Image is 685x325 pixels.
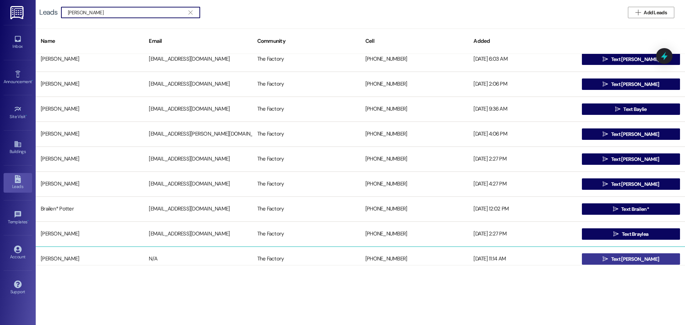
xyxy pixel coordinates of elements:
[582,78,680,90] button: Text [PERSON_NAME]
[252,52,360,66] div: The Factory
[360,77,468,91] div: [PHONE_NUMBER]
[4,103,32,122] a: Site Visit •
[615,106,620,112] i: 
[360,152,468,166] div: [PHONE_NUMBER]
[68,7,185,17] input: Search name/email/community (quotes for exact match e.g. "John Smith")
[582,54,680,65] button: Text [PERSON_NAME]
[603,181,608,187] i: 
[144,102,252,116] div: [EMAIL_ADDRESS][DOMAIN_NAME]
[144,227,252,241] div: [EMAIL_ADDRESS][DOMAIN_NAME]
[144,252,252,266] div: N/A
[603,156,608,162] i: 
[252,252,360,266] div: The Factory
[582,178,680,190] button: Text [PERSON_NAME]
[36,227,144,241] div: [PERSON_NAME]
[360,252,468,266] div: [PHONE_NUMBER]
[603,131,608,137] i: 
[39,9,57,16] div: Leads
[252,227,360,241] div: The Factory
[468,77,577,91] div: [DATE] 2:06 PM
[27,218,29,223] span: •
[468,152,577,166] div: [DATE] 2:27 PM
[36,202,144,216] div: Brailen* Potter
[613,231,619,237] i: 
[360,177,468,191] div: [PHONE_NUMBER]
[603,81,608,87] i: 
[611,156,659,163] span: Text [PERSON_NAME]
[611,81,659,88] span: Text [PERSON_NAME]
[628,7,674,18] button: Add Leads
[36,32,144,50] div: Name
[468,127,577,141] div: [DATE] 4:06 PM
[582,203,680,215] button: Text Brailen*
[360,127,468,141] div: [PHONE_NUMBER]
[144,52,252,66] div: [EMAIL_ADDRESS][DOMAIN_NAME]
[36,177,144,191] div: [PERSON_NAME]
[621,205,649,213] span: Text Brailen*
[4,33,32,52] a: Inbox
[603,56,608,62] i: 
[360,227,468,241] div: [PHONE_NUMBER]
[252,152,360,166] div: The Factory
[36,152,144,166] div: [PERSON_NAME]
[4,243,32,263] a: Account
[144,32,252,50] div: Email
[252,77,360,91] div: The Factory
[4,208,32,228] a: Templates •
[252,202,360,216] div: The Factory
[644,9,667,16] span: Add Leads
[582,153,680,165] button: Text [PERSON_NAME]
[252,177,360,191] div: The Factory
[582,253,680,265] button: Text [PERSON_NAME]
[622,230,649,238] span: Text Braylea
[4,278,32,298] a: Support
[613,206,618,212] i: 
[36,77,144,91] div: [PERSON_NAME]
[252,102,360,116] div: The Factory
[144,152,252,166] div: [EMAIL_ADDRESS][DOMAIN_NAME]
[468,52,577,66] div: [DATE] 6:03 AM
[468,177,577,191] div: [DATE] 4:27 PM
[468,32,577,50] div: Added
[4,173,32,192] a: Leads
[468,102,577,116] div: [DATE] 9:36 AM
[144,177,252,191] div: [EMAIL_ADDRESS][DOMAIN_NAME]
[582,103,680,115] button: Text Baylie
[611,56,659,63] span: Text [PERSON_NAME]
[185,7,196,18] button: Clear text
[26,113,27,118] span: •
[32,78,33,83] span: •
[188,10,192,15] i: 
[144,127,252,141] div: [EMAIL_ADDRESS][PERSON_NAME][DOMAIN_NAME]
[36,127,144,141] div: [PERSON_NAME]
[635,10,641,15] i: 
[10,6,25,19] img: ResiDesk Logo
[252,32,360,50] div: Community
[611,255,659,263] span: Text [PERSON_NAME]
[623,106,646,113] span: Text Baylie
[36,252,144,266] div: [PERSON_NAME]
[468,227,577,241] div: [DATE] 2:27 PM
[36,102,144,116] div: [PERSON_NAME]
[468,252,577,266] div: [DATE] 11:14 AM
[582,128,680,140] button: Text [PERSON_NAME]
[360,32,468,50] div: Cell
[603,256,608,262] i: 
[4,138,32,157] a: Buildings
[252,127,360,141] div: The Factory
[611,181,659,188] span: Text [PERSON_NAME]
[360,202,468,216] div: [PHONE_NUMBER]
[360,52,468,66] div: [PHONE_NUMBER]
[360,102,468,116] div: [PHONE_NUMBER]
[582,228,680,240] button: Text Braylea
[611,131,659,138] span: Text [PERSON_NAME]
[36,52,144,66] div: [PERSON_NAME]
[144,77,252,91] div: [EMAIL_ADDRESS][DOMAIN_NAME]
[144,202,252,216] div: [EMAIL_ADDRESS][DOMAIN_NAME]
[468,202,577,216] div: [DATE] 12:02 PM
